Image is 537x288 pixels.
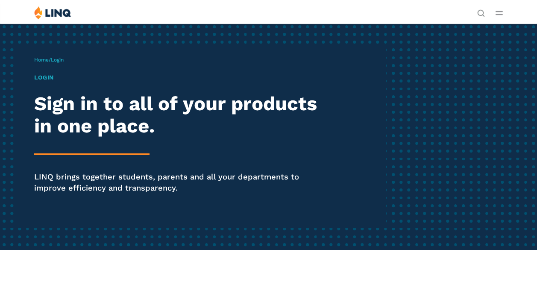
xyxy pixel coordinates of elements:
[34,57,49,63] a: Home
[34,57,64,63] span: /
[477,6,485,16] nav: Utility Navigation
[51,57,64,63] span: Login
[34,93,329,137] h2: Sign in to all of your products in one place.
[477,9,485,16] button: Open Search Bar
[496,8,503,18] button: Open Main Menu
[34,73,329,82] h1: Login
[34,171,329,194] p: LINQ brings together students, parents and all your departments to improve efficiency and transpa...
[34,6,71,19] img: LINQ | K‑12 Software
